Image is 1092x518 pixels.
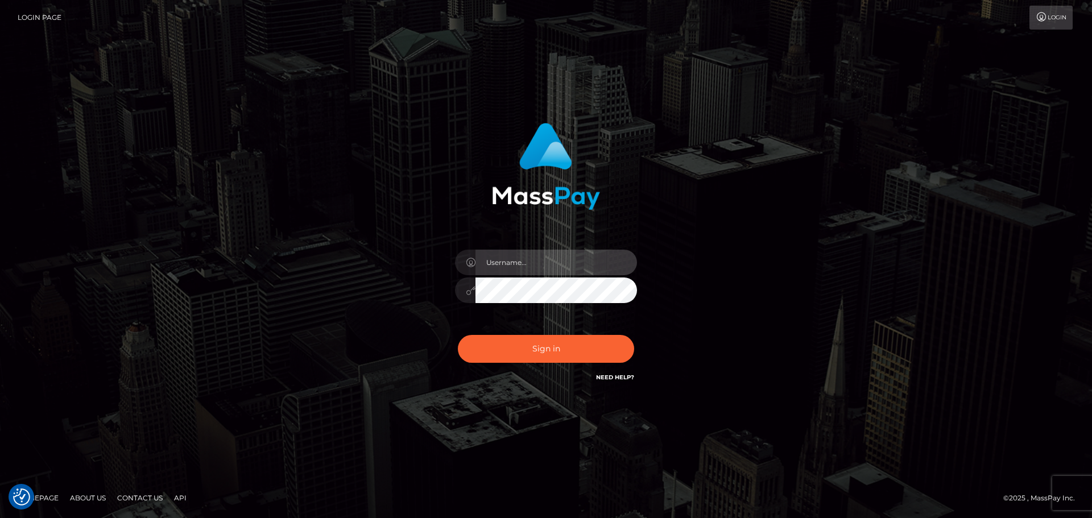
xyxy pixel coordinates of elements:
[458,335,634,363] button: Sign in
[13,488,30,505] button: Consent Preferences
[475,250,637,275] input: Username...
[18,6,61,30] a: Login Page
[113,489,167,507] a: Contact Us
[65,489,110,507] a: About Us
[13,488,30,505] img: Revisit consent button
[492,123,600,210] img: MassPay Login
[1003,492,1083,504] div: © 2025 , MassPay Inc.
[13,489,63,507] a: Homepage
[169,489,191,507] a: API
[596,374,634,381] a: Need Help?
[1029,6,1073,30] a: Login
